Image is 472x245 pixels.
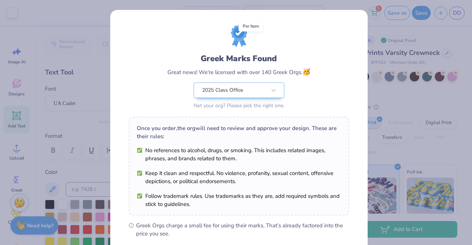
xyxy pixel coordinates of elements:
[201,53,277,64] div: Greek Marks Found
[137,146,341,162] li: No references to alcohol, drugs, or smoking. This includes related images, phrases, and brands re...
[231,25,247,47] img: License badge
[302,67,310,76] span: 🥳
[137,169,341,185] li: Keep it clean and respectful. No violence, profanity, sexual content, offensive depictions, or po...
[167,67,310,77] div: Great news! We're licensed with over 140 Greek Orgs.
[194,102,284,109] div: Not your org? Please pick the right one.
[136,221,349,238] span: Greek Orgs charge a small fee for using their marks. That’s already factored into the price you see.
[137,124,341,140] div: Once you order, the org will need to review and approve your design. These are their rules:
[137,192,341,208] li: Follow trademark rules. Use trademarks as they are, add required symbols and stick to guidelines.
[239,21,263,31] div: Per Item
